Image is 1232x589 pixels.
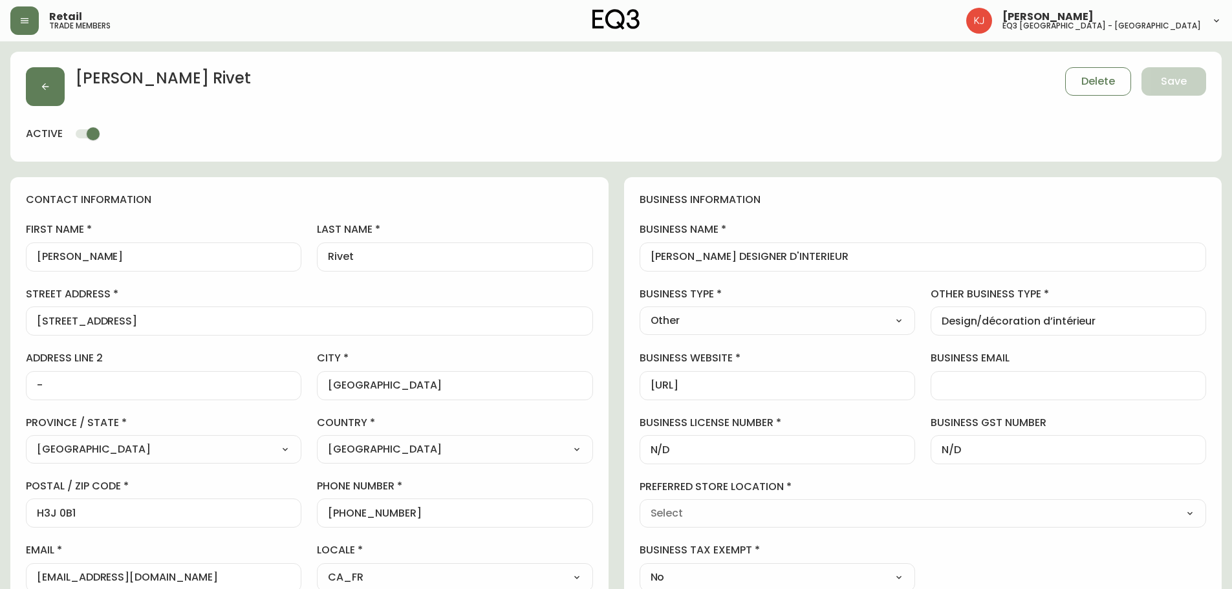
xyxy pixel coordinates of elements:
label: province / state [26,416,301,430]
span: Retail [49,12,82,22]
label: business license number [640,416,915,430]
button: Delete [1065,67,1131,96]
label: country [317,416,592,430]
label: first name [26,222,301,237]
img: 24a625d34e264d2520941288c4a55f8e [966,8,992,34]
label: phone number [317,479,592,493]
label: address line 2 [26,351,301,365]
label: email [26,543,301,557]
h4: contact information [26,193,593,207]
label: city [317,351,592,365]
h5: eq3 [GEOGRAPHIC_DATA] - [GEOGRAPHIC_DATA] [1002,22,1201,30]
label: business email [931,351,1206,365]
h4: active [26,127,63,141]
label: street address [26,287,593,301]
label: locale [317,543,592,557]
h5: trade members [49,22,111,30]
label: preferred store location [640,480,1207,494]
span: Delete [1081,74,1115,89]
label: business website [640,351,915,365]
label: business type [640,287,915,301]
label: business tax exempt [640,543,915,557]
label: business gst number [931,416,1206,430]
label: last name [317,222,592,237]
h2: [PERSON_NAME] Rivet [75,67,251,96]
label: other business type [931,287,1206,301]
h4: business information [640,193,1207,207]
input: https://www.designshop.com [651,380,904,392]
img: logo [592,9,640,30]
label: business name [640,222,1207,237]
label: postal / zip code [26,479,301,493]
span: [PERSON_NAME] [1002,12,1094,22]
